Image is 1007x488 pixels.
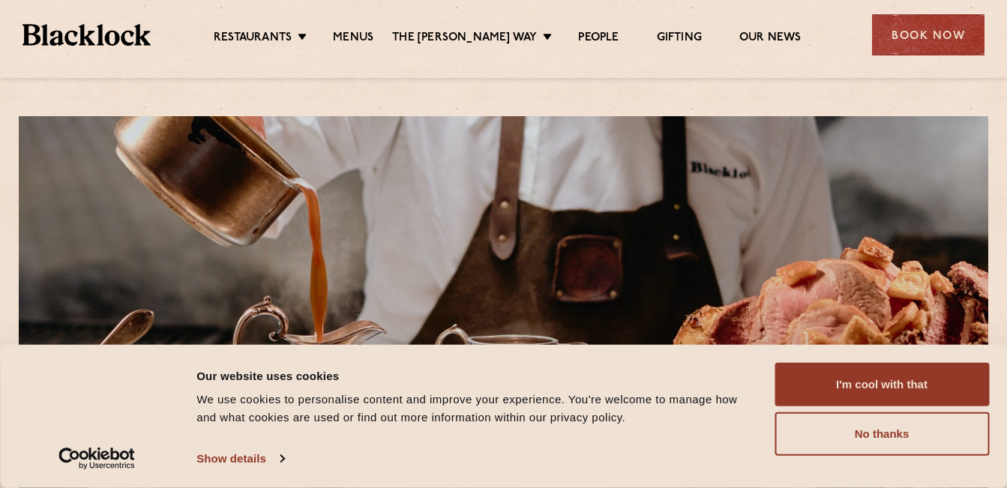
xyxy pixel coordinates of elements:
[196,448,283,470] a: Show details
[775,363,989,406] button: I'm cool with that
[657,31,702,47] a: Gifting
[739,31,802,47] a: Our News
[196,367,757,385] div: Our website uses cookies
[196,391,757,427] div: We use cookies to personalise content and improve your experience. You're welcome to manage how a...
[333,31,373,47] a: Menus
[22,24,151,46] img: BL_Textured_Logo-footer-cropped.svg
[872,14,985,55] div: Book Now
[31,448,163,470] a: Usercentrics Cookiebot - opens in a new window
[775,412,989,456] button: No thanks
[214,31,292,47] a: Restaurants
[578,31,619,47] a: People
[392,31,537,47] a: The [PERSON_NAME] Way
